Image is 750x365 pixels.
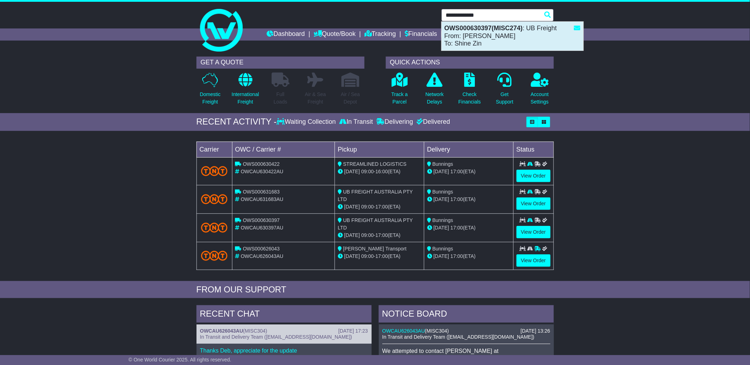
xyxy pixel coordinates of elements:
a: Tracking [364,28,396,41]
span: In Transit and Delivery Team ([EMAIL_ADDRESS][DOMAIN_NAME]) [382,334,535,340]
span: OWS000630397 [243,217,280,223]
div: (ETA) [427,253,510,260]
span: Bunnings [432,161,453,167]
span: 17:00 [376,253,388,259]
a: DomesticFreight [199,72,221,110]
div: : UB Freight From: [PERSON_NAME] To: Shine Zin [442,22,583,51]
td: Pickup [335,142,424,157]
span: [DATE] [344,204,360,210]
span: 09:00 [361,204,374,210]
a: Track aParcel [391,72,408,110]
div: (ETA) [427,196,510,203]
span: In Transit and Delivery Team ([EMAIL_ADDRESS][DOMAIN_NAME]) [200,334,352,340]
div: [DATE] 13:26 [520,328,550,334]
span: Bunnings [432,217,453,223]
div: - (ETA) [338,232,421,239]
span: [DATE] [344,232,360,238]
span: [DATE] [434,225,449,231]
p: Track a Parcel [392,91,408,106]
a: Financials [405,28,437,41]
span: MISC304 [426,328,447,334]
span: [DATE] [434,253,449,259]
div: FROM OUR SUPPORT [196,285,554,295]
span: © One World Courier 2025. All rights reserved. [129,357,231,363]
span: 09:00 [361,232,374,238]
span: 17:00 [451,253,463,259]
span: 16:00 [376,169,388,174]
p: Air / Sea Depot [341,91,360,106]
span: 17:00 [376,232,388,238]
span: 17:00 [376,204,388,210]
div: RECENT CHAT [196,305,372,324]
p: Domestic Freight [200,91,220,106]
span: 17:00 [451,225,463,231]
div: RECENT ACTIVITY - [196,117,277,127]
span: OWS000626043 [243,246,280,252]
a: AccountSettings [530,72,549,110]
span: OWCAU630422AU [241,169,283,174]
img: TNT_Domestic.png [201,194,228,204]
span: OWS000630422 [243,161,280,167]
div: Delivered [415,118,450,126]
span: UB FREIGHT AUSTRALIA PTY LTD [338,217,413,231]
div: [DATE] 17:23 [338,328,368,334]
span: STREAMLINED LOGISTICS [343,161,407,167]
a: OWCAU626043AU [382,328,425,334]
span: MISC304 [245,328,266,334]
a: CheckFinancials [458,72,481,110]
td: Carrier [196,142,232,157]
p: International Freight [232,91,259,106]
p: Account Settings [531,91,549,106]
span: 09:00 [361,169,374,174]
span: OWCAU630397AU [241,225,283,231]
a: OWCAU626043AU [200,328,243,334]
a: View Order [516,170,551,182]
a: View Order [516,197,551,210]
a: NetworkDelays [425,72,444,110]
div: ( ) [382,328,550,334]
img: TNT_Domestic.png [201,251,228,260]
img: TNT_Domestic.png [201,223,228,232]
div: Delivering [375,118,415,126]
span: [DATE] [344,253,360,259]
p: Network Delays [425,91,444,106]
span: 17:00 [451,196,463,202]
div: ( ) [200,328,368,334]
div: In Transit [338,118,375,126]
td: Status [513,142,554,157]
div: Waiting Collection [277,118,337,126]
p: Air & Sea Freight [305,91,326,106]
div: GET A QUOTE [196,57,364,69]
a: InternationalFreight [231,72,259,110]
span: [DATE] [344,169,360,174]
img: TNT_Domestic.png [201,166,228,176]
strong: OWS000630397(MISC274) [445,25,523,32]
td: Delivery [424,142,513,157]
td: OWC / Carrier # [232,142,335,157]
span: OWS000631683 [243,189,280,195]
p: Full Loads [272,91,289,106]
a: GetSupport [495,72,514,110]
span: [PERSON_NAME] Transport [343,246,407,252]
div: (ETA) [427,224,510,232]
span: [DATE] [434,196,449,202]
div: QUICK ACTIONS [386,57,554,69]
span: UB FREIGHT AUSTRALIA PTY LTD [338,189,413,202]
span: OWCAU626043AU [241,253,283,259]
a: View Order [516,226,551,238]
div: (ETA) [427,168,510,175]
div: - (ETA) [338,253,421,260]
span: Bunnings [432,246,453,252]
a: Quote/Book [314,28,356,41]
a: View Order [516,254,551,267]
span: Bunnings [432,189,453,195]
div: - (ETA) [338,168,421,175]
span: OWCAU631683AU [241,196,283,202]
p: Check Financials [458,91,481,106]
span: 17:00 [451,169,463,174]
span: [DATE] [434,169,449,174]
div: NOTICE BOARD [379,305,554,324]
div: - (ETA) [338,203,421,211]
span: 09:00 [361,253,374,259]
a: Dashboard [267,28,305,41]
